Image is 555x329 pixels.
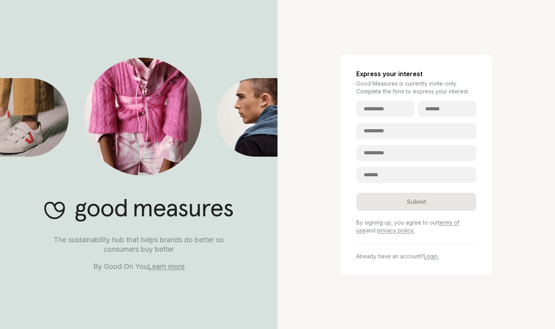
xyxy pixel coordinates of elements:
[36,235,241,254] p: The sustainability hub that helps brands do better so consumers buy better
[356,70,476,78] h4: Express your interest
[356,252,476,260] p: Already have an account?
[377,227,414,234] a: privacy policy.
[356,80,476,95] p: Good Measures is currently invite-only. Complete the form to express your interest.
[148,262,185,271] a: Learn more
[356,219,476,234] p: By signing up, you agree to our and
[356,219,459,234] a: terms of use
[44,199,233,222] img: Good Measures
[424,253,439,260] a: Login.
[217,78,277,157] img: Good Measures
[356,193,476,211] div: Submit
[36,262,241,271] p: By Good On You
[84,58,201,175] img: Good Measures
